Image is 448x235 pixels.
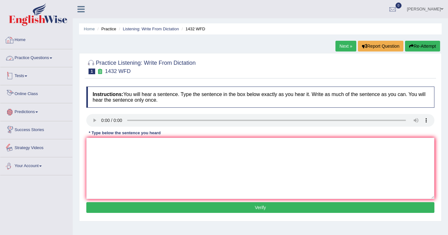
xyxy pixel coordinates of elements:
[0,103,72,119] a: Predictions
[86,58,196,74] h2: Practice Listening: Write From Dictation
[89,69,95,74] span: 1
[335,41,356,51] a: Next »
[93,92,123,97] b: Instructions:
[0,49,72,65] a: Practice Questions
[0,139,72,155] a: Strategy Videos
[86,87,434,108] h4: You will hear a sentence. Type the sentence in the box below exactly as you hear it. Write as muc...
[86,130,163,136] div: * Type below the sentence you heard
[0,85,72,101] a: Online Class
[396,3,402,9] span: 0
[0,157,72,173] a: Your Account
[0,121,72,137] a: Success Stories
[105,68,131,74] small: 1432 WFD
[180,26,205,32] li: 1432 WFD
[86,202,434,213] button: Verify
[84,27,95,31] a: Home
[123,27,179,31] a: Listening: Write From Dictation
[358,41,403,51] button: Report Question
[0,67,72,83] a: Tests
[0,31,72,47] a: Home
[405,41,440,51] button: Re-Attempt
[97,69,103,75] small: Exam occurring question
[96,26,116,32] li: Practice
